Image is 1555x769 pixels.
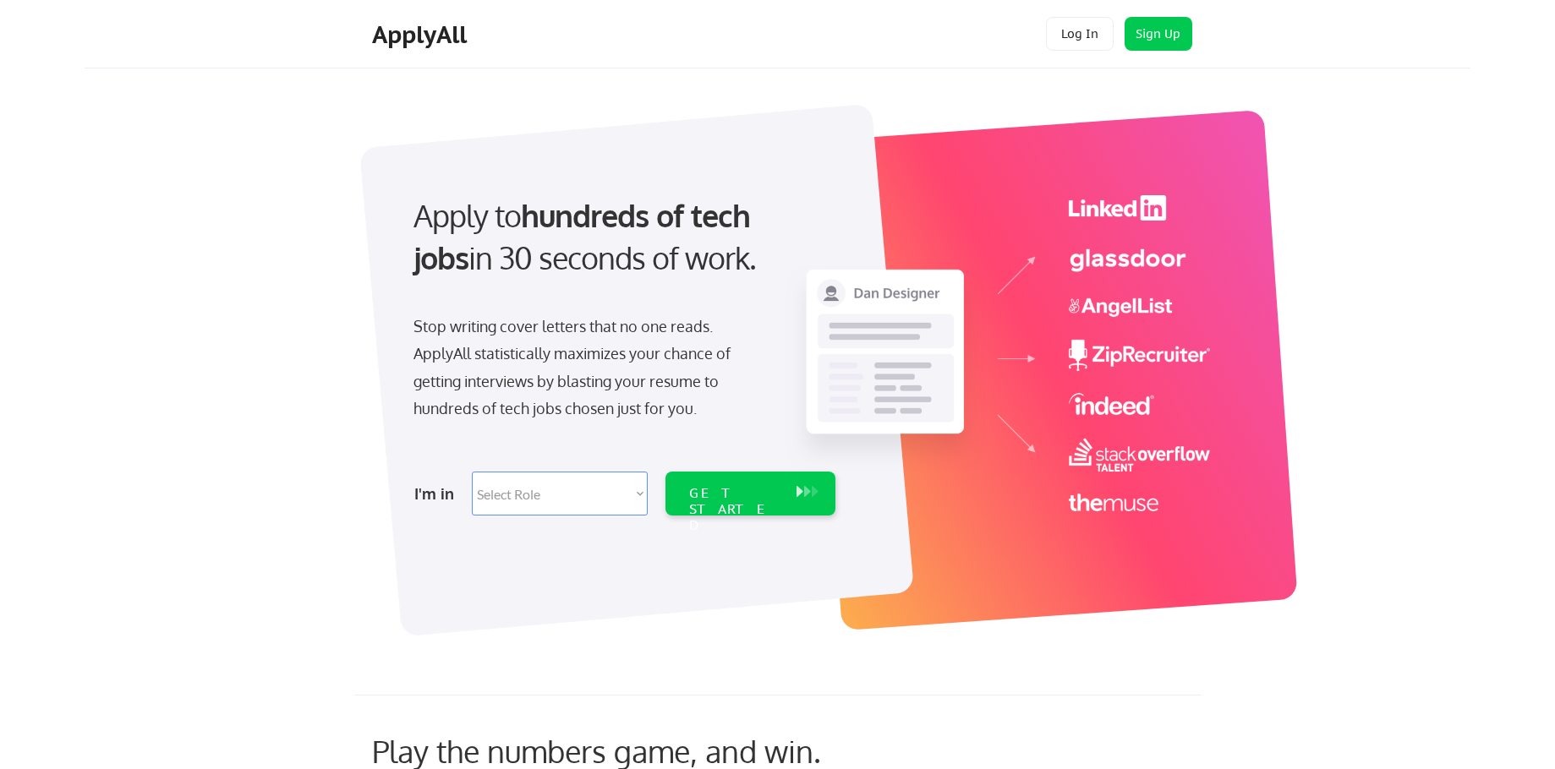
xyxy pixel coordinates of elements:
[413,313,761,423] div: Stop writing cover letters that no one reads. ApplyAll statistically maximizes your chance of get...
[689,485,780,534] div: GET STARTED
[1125,17,1192,51] button: Sign Up
[372,733,896,769] div: Play the numbers game, and win.
[413,196,758,276] strong: hundreds of tech jobs
[1046,17,1114,51] button: Log In
[414,480,462,507] div: I'm in
[413,194,829,280] div: Apply to in 30 seconds of work.
[372,20,472,49] div: ApplyAll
